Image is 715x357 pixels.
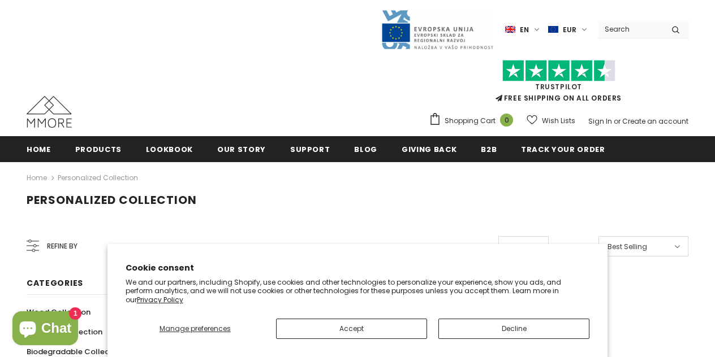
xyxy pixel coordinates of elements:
a: Sign In [588,116,612,126]
img: Trust Pilot Stars [502,60,615,82]
a: B2B [481,136,497,162]
span: Best Selling [608,241,647,252]
p: We and our partners, including Shopify, use cookies and other technologies to personalize your ex... [126,278,590,304]
input: Search Site [598,21,663,37]
span: 0 [500,114,513,127]
span: Biodegradable Collection [27,346,124,357]
label: Items per page [436,241,490,252]
a: Products [75,136,122,162]
span: Giving back [402,144,456,155]
span: Our Story [217,144,266,155]
span: Refine by [47,240,77,252]
button: Accept [276,319,427,339]
span: EUR [563,24,576,36]
a: Home [27,171,47,185]
h2: Cookie consent [126,262,590,274]
label: Sort by [566,241,590,252]
a: Create an account [622,116,688,126]
span: en [520,24,529,36]
span: 12 [507,241,514,252]
button: Manage preferences [126,319,265,339]
span: Shopping Cart [445,115,496,127]
span: Products [75,144,122,155]
a: Giving back [402,136,456,162]
span: Personalized Collection [27,192,197,208]
span: Wood Collection [27,307,91,317]
a: support [290,136,330,162]
a: Track your order [521,136,605,162]
span: FREE SHIPPING ON ALL ORDERS [429,65,688,103]
a: Trustpilot [535,82,582,92]
span: B2B [481,144,497,155]
span: or [614,116,621,126]
button: Decline [438,319,589,339]
span: Wish Lists [542,115,575,127]
img: Javni Razpis [381,9,494,50]
a: Home [27,136,51,162]
a: Our Story [217,136,266,162]
img: i-lang-1.png [505,25,515,34]
span: Blog [354,144,377,155]
a: Wood Collection [27,302,91,322]
span: Lookbook [146,144,193,155]
a: Lookbook [146,136,193,162]
a: Wish Lists [527,111,575,130]
a: Blog [354,136,377,162]
a: Personalized Collection [58,173,138,182]
a: Shopping Cart 0 [429,112,519,129]
span: Manage preferences [160,324,231,333]
img: MMORE Cases [27,96,72,128]
span: support [290,144,330,155]
a: Javni Razpis [381,24,494,34]
span: Categories [27,277,83,289]
span: Home [27,144,51,155]
inbox-online-store-chat: Shopify online store chat [9,311,81,348]
span: Track your order [521,144,605,155]
a: Privacy Policy [137,295,183,304]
